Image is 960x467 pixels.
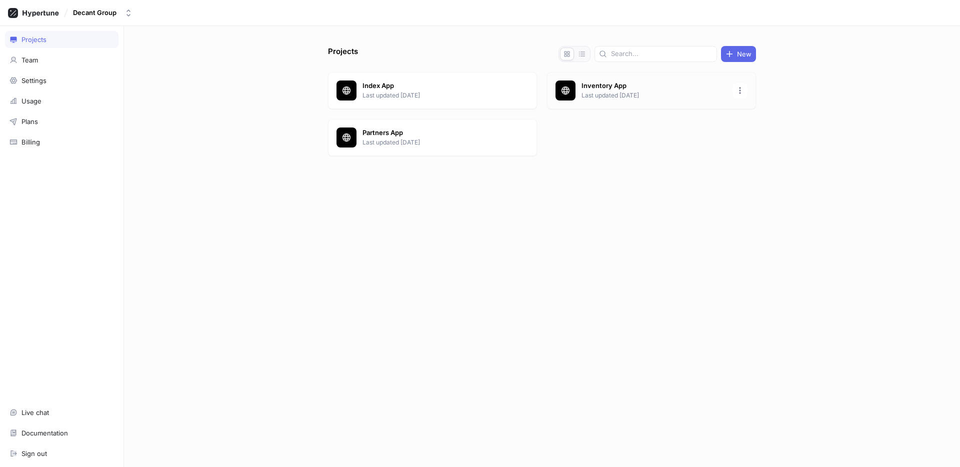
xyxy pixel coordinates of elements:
div: Documentation [21,429,68,437]
p: Partners App [362,128,507,138]
p: Last updated [DATE] [362,91,507,100]
div: Team [21,56,38,64]
p: Index App [362,81,507,91]
div: Sign out [21,449,47,457]
div: Live chat [21,408,49,416]
p: Last updated [DATE] [362,138,507,147]
div: Usage [21,97,41,105]
a: Plans [5,113,118,130]
div: Settings [21,76,46,84]
button: Decant Group [69,4,136,21]
a: Team [5,51,118,68]
div: Projects [21,35,46,43]
div: Decant Group [73,8,116,17]
a: Billing [5,133,118,150]
span: New [737,51,751,57]
div: Plans [21,117,38,125]
a: Projects [5,31,118,48]
a: Settings [5,72,118,89]
p: Last updated [DATE] [581,91,726,100]
p: Projects [328,46,358,62]
a: Documentation [5,424,118,441]
p: Inventory App [581,81,726,91]
div: Billing [21,138,40,146]
a: Usage [5,92,118,109]
input: Search... [611,49,712,59]
button: New [721,46,756,62]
